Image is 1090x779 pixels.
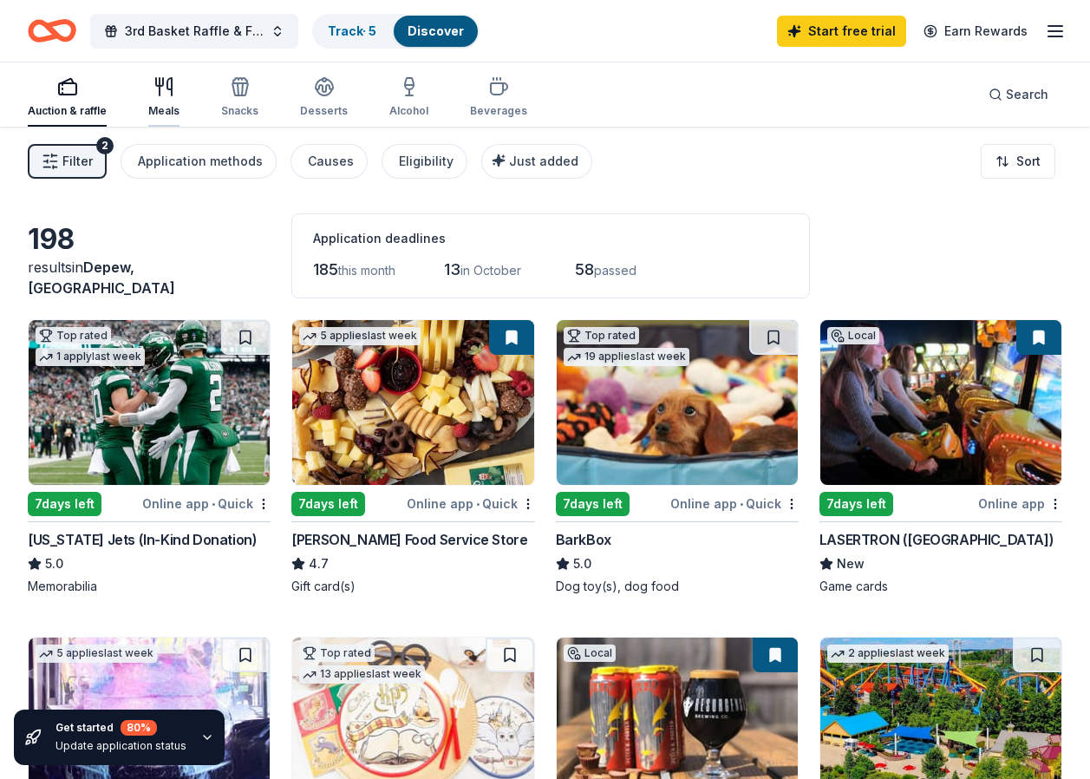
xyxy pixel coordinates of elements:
div: Local [564,645,616,662]
span: Search [1006,84,1048,105]
div: 7 days left [556,492,630,516]
span: Sort [1016,151,1041,172]
div: Dog toy(s), dog food [556,578,799,595]
span: • [740,497,743,511]
div: 2 applies last week [827,645,949,663]
div: Update application status [55,739,186,753]
div: Snacks [221,104,258,118]
img: Image for LASERTRON (Buffalo) [820,320,1061,485]
div: Application methods [138,151,263,172]
div: 13 applies last week [299,665,425,684]
button: Causes [290,144,368,179]
div: Desserts [300,104,348,118]
div: 7 days left [291,492,365,516]
div: Memorabilia [28,578,271,595]
div: 5 applies last week [299,327,421,345]
button: 3rd Basket Raffle & Fundraiser [90,14,298,49]
button: Just added [481,144,592,179]
div: Online app Quick [670,493,799,514]
span: 58 [575,260,594,278]
div: 7 days left [28,492,101,516]
span: 185 [313,260,338,278]
div: 7 days left [819,492,893,516]
span: • [476,497,480,511]
span: Depew, [GEOGRAPHIC_DATA] [28,259,175,297]
button: Sort [981,144,1055,179]
button: Auction & raffle [28,69,107,127]
a: Image for Gordon Food Service Store5 applieslast week7days leftOnline app•Quick[PERSON_NAME] Food... [291,319,534,595]
span: 5.0 [573,553,591,574]
div: 198 [28,222,271,257]
div: Auction & raffle [28,104,107,118]
span: Just added [509,154,578,168]
span: in October [460,263,521,278]
span: 4.7 [309,553,329,574]
div: 2 [96,137,114,154]
div: [US_STATE] Jets (In-Kind Donation) [28,529,257,550]
span: New [837,553,865,574]
div: 19 applies last week [564,348,689,366]
a: Image for LASERTRON (Buffalo)Local7days leftOnline appLASERTRON ([GEOGRAPHIC_DATA])NewGame cards [819,319,1062,595]
button: Filter2 [28,144,107,179]
div: Top rated [36,327,111,344]
a: Discover [408,23,464,38]
span: Filter [62,151,93,172]
button: Meals [148,69,179,127]
div: Online app Quick [407,493,535,514]
span: 5.0 [45,553,63,574]
button: Search [975,77,1062,112]
div: Top rated [564,327,639,344]
div: Get started [55,720,186,736]
div: Online app [978,493,1062,514]
div: 5 applies last week [36,645,157,663]
a: Start free trial [777,16,906,47]
div: Application deadlines [313,228,788,249]
button: Desserts [300,69,348,127]
a: Image for New York Jets (In-Kind Donation)Top rated1 applylast week7days leftOnline app•Quick[US_... [28,319,271,595]
a: Track· 5 [328,23,376,38]
button: Application methods [121,144,277,179]
a: Image for BarkBoxTop rated19 applieslast week7days leftOnline app•QuickBarkBox5.0Dog toy(s), dog ... [556,319,799,595]
span: in [28,259,175,297]
div: Causes [308,151,354,172]
div: results [28,257,271,298]
div: Gift card(s) [291,578,534,595]
div: Local [827,327,879,344]
img: Image for Gordon Food Service Store [292,320,533,485]
div: LASERTRON ([GEOGRAPHIC_DATA]) [819,529,1054,550]
img: Image for BarkBox [557,320,798,485]
span: 3rd Basket Raffle & Fundraiser [125,21,264,42]
div: Eligibility [399,151,454,172]
button: Snacks [221,69,258,127]
img: Image for New York Jets (In-Kind Donation) [29,320,270,485]
button: Eligibility [382,144,467,179]
div: 1 apply last week [36,348,145,366]
div: Meals [148,104,179,118]
span: 13 [444,260,460,278]
button: Track· 5Discover [312,14,480,49]
div: [PERSON_NAME] Food Service Store [291,529,527,550]
div: Game cards [819,578,1062,595]
div: Online app Quick [142,493,271,514]
span: • [212,497,215,511]
div: Beverages [470,104,527,118]
div: 80 % [121,720,157,736]
div: Top rated [299,645,375,662]
button: Alcohol [389,69,428,127]
div: Alcohol [389,104,428,118]
span: passed [594,263,636,278]
button: Beverages [470,69,527,127]
a: Home [28,10,76,51]
div: BarkBox [556,529,611,550]
span: this month [338,263,395,278]
a: Earn Rewards [913,16,1038,47]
